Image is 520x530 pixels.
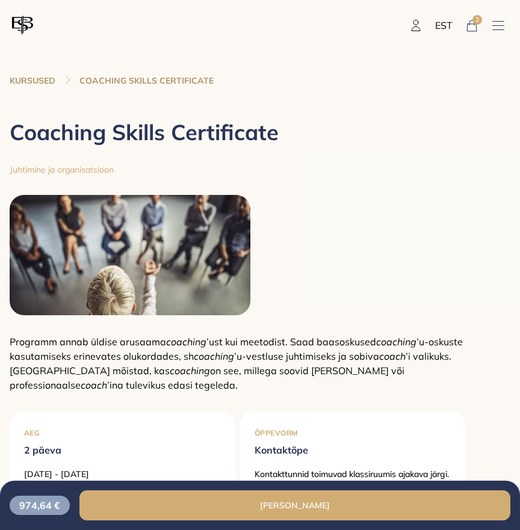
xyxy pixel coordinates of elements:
[10,336,166,348] span: Programm annab üldise arusaama
[24,440,221,460] p: 2 päeva
[79,490,510,520] button: [PERSON_NAME]
[430,13,457,37] span: EST
[379,350,406,362] span: coach
[472,15,482,25] small: 2
[10,16,36,35] img: EBS logo
[81,379,107,391] span: coach
[255,426,451,440] p: Õppevorm
[166,336,206,348] span: coaching
[255,440,451,460] p: Kontaktõpe
[10,496,70,515] p: 974,64 €
[234,350,379,362] span: ’u-vestluse juhtimiseks ja sobiva
[10,164,510,176] p: Juhtimine ja organisatsioon
[10,195,250,315] img: Coaching Skills Certificate pilt
[79,75,214,87] a: COACHING SKILLS CERTIFICATE
[107,379,238,391] span: ’ina tulevikus edasi tegeleda.
[194,350,234,362] span: coaching
[24,426,221,440] p: Aeg
[206,336,376,348] span: ’ust kui meetodist. Saad baasoskused
[376,336,416,348] span: coaching
[24,467,221,481] p: [DATE] - [DATE]
[170,365,210,377] span: coaching
[10,75,55,87] a: KURSUSED
[10,111,510,154] h1: Coaching Skills Certificate
[255,467,451,481] p: Kontakttunnid toimuvad klassiruumis ajakava järgi.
